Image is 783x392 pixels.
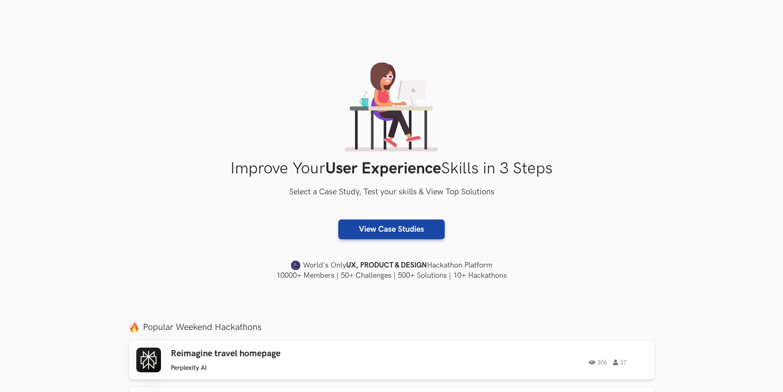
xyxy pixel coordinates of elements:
label: Popular Weekend Hackathons [129,322,654,333]
h3: Select a Case Study, Test your skills & View Top Solutions [129,186,654,199]
h4: World's Only Hackathon Platform [129,260,654,271]
a: View Case Studies [338,219,445,239]
span: 37 [613,360,627,365]
h1: Improve Your Skills in 3 Steps [129,159,654,178]
li: Perplexity AI [171,364,207,372]
img: fire.png [129,322,139,332]
h3: Reimagine travel homepage [171,348,404,359]
strong: UX, PRODUCT & DESIGN [346,260,427,271]
img: lady working on laptop [345,62,438,152]
strong: User Experience [325,159,441,178]
img: uxhack-favicon-image.png [291,260,301,271]
span: 306 [589,360,607,365]
a: Reimagine travel homepage Perplexity AI 306 37 [129,340,654,380]
h4: 10000+ Members | 50+ Challenges | 500+ Solutions | 10+ Hackathons [129,270,654,281]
